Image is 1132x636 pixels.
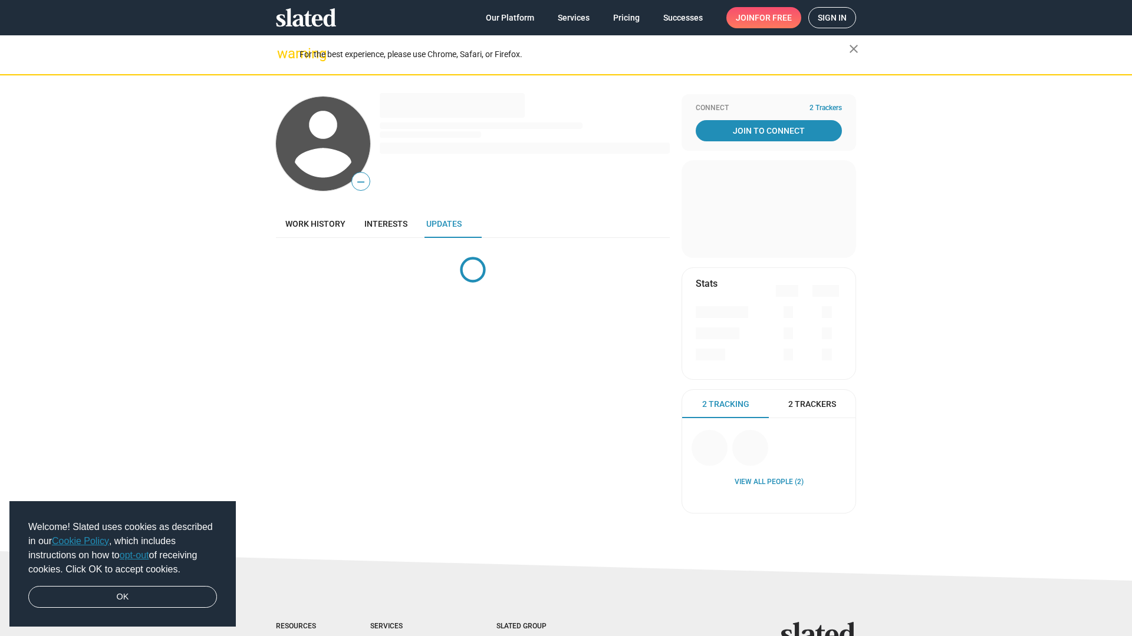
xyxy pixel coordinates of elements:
[788,399,836,410] span: 2 Trackers
[370,622,449,631] div: Services
[300,47,849,62] div: For the best experience, please use Chrome, Safari, or Firefox.
[809,104,842,113] span: 2 Trackers
[548,7,599,28] a: Services
[604,7,649,28] a: Pricing
[426,219,462,228] span: Updates
[276,622,323,631] div: Resources
[417,210,471,238] a: Updates
[808,7,856,28] a: Sign in
[120,550,149,560] a: opt-out
[736,7,792,28] span: Join
[352,174,370,190] span: —
[496,622,577,631] div: Slated Group
[726,7,801,28] a: Joinfor free
[613,7,640,28] span: Pricing
[364,219,407,228] span: Interests
[696,120,842,141] a: Join To Connect
[28,520,217,577] span: Welcome! Slated uses cookies as described in our , which includes instructions on how to of recei...
[476,7,544,28] a: Our Platform
[654,7,712,28] a: Successes
[847,42,861,56] mat-icon: close
[696,104,842,113] div: Connect
[818,8,847,28] span: Sign in
[735,478,804,487] a: View all People (2)
[9,501,236,627] div: cookieconsent
[698,120,840,141] span: Join To Connect
[355,210,417,238] a: Interests
[277,47,291,61] mat-icon: warning
[52,536,109,546] a: Cookie Policy
[558,7,590,28] span: Services
[28,586,217,608] a: dismiss cookie message
[755,7,792,28] span: for free
[663,7,703,28] span: Successes
[285,219,345,228] span: Work history
[702,399,749,410] span: 2 Tracking
[696,277,718,290] mat-card-title: Stats
[486,7,534,28] span: Our Platform
[276,210,355,238] a: Work history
